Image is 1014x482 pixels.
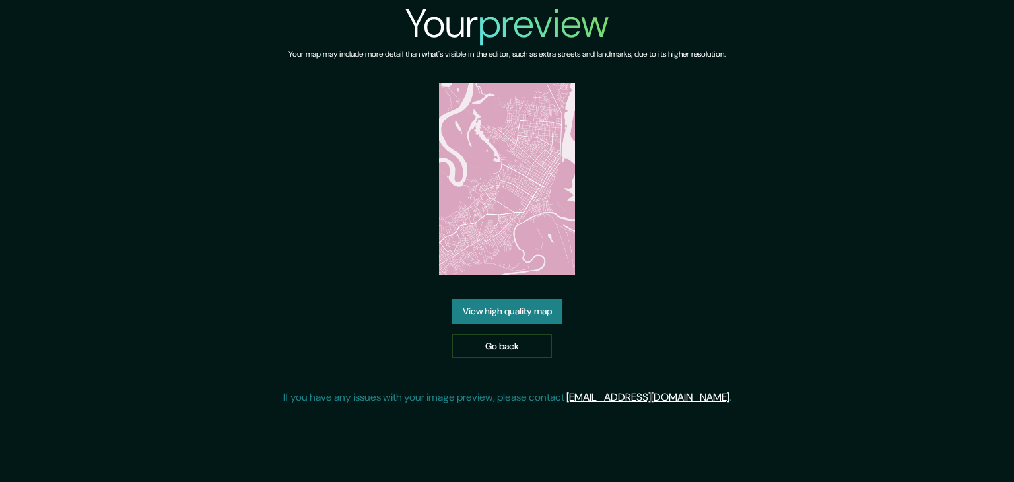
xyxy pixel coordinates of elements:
iframe: Help widget launcher [896,430,999,467]
a: [EMAIL_ADDRESS][DOMAIN_NAME] [566,390,729,404]
p: If you have any issues with your image preview, please contact . [283,390,731,405]
a: Go back [452,334,552,359]
h6: Your map may include more detail than what's visible in the editor, such as extra streets and lan... [288,48,726,61]
img: created-map-preview [439,83,576,275]
a: View high quality map [452,299,562,324]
